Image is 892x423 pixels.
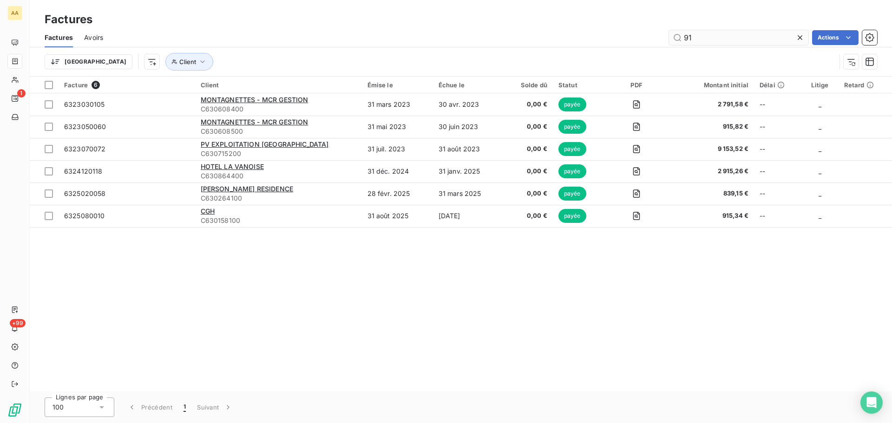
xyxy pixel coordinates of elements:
span: 2 791,58 € [672,100,748,109]
button: Actions [812,30,859,45]
div: Émise le [367,81,427,89]
span: C630608500 [201,127,356,136]
button: Précédent [122,397,178,417]
span: _ [819,189,821,197]
span: payée [558,142,586,156]
span: 6323070072 [64,145,106,153]
span: 6324120118 [64,167,103,175]
span: 9 153,52 € [672,144,748,154]
div: Retard [844,81,886,89]
td: 28 févr. 2025 [362,182,433,205]
span: 0,00 € [509,144,547,154]
span: _ [819,123,821,130]
span: 1 [17,89,26,98]
span: 1 [184,403,186,412]
span: 915,34 € [672,211,748,221]
td: 30 avr. 2023 [433,93,504,116]
span: C630264100 [201,194,356,203]
span: CGH [201,207,215,215]
div: Délai [760,81,796,89]
button: [GEOGRAPHIC_DATA] [45,54,132,69]
div: Solde dû [509,81,547,89]
div: AA [7,6,22,20]
div: Litige [807,81,833,89]
span: Client [179,58,196,65]
td: [DATE] [433,205,504,227]
span: payée [558,164,586,178]
td: 31 déc. 2024 [362,160,433,182]
button: Client [165,53,213,71]
span: PV EXPLOITATION [GEOGRAPHIC_DATA] [201,140,329,148]
span: _ [819,100,821,108]
img: Logo LeanPay [7,403,22,417]
span: [PERSON_NAME] RESIDENCE [201,185,293,193]
div: PDF [612,81,661,89]
span: 6323050060 [64,123,106,130]
span: _ [819,167,821,175]
button: 1 [178,397,191,417]
span: 6325080010 [64,212,105,220]
td: -- [754,160,801,182]
input: Rechercher [669,30,808,45]
span: MONTAGNETTES - MCR GESTION [201,96,308,104]
span: HOTEL LA VANOISE [201,163,264,170]
span: payée [558,209,586,223]
td: 30 juin 2023 [433,116,504,138]
span: 0,00 € [509,122,547,131]
div: Échue le [439,81,498,89]
span: C630864400 [201,171,356,181]
span: 0,00 € [509,167,547,176]
span: 6323030105 [64,100,105,108]
span: 6 [92,81,100,89]
td: -- [754,182,801,205]
span: 915,82 € [672,122,748,131]
span: Facture [64,81,88,89]
td: -- [754,138,801,160]
span: payée [558,187,586,201]
td: 31 mai 2023 [362,116,433,138]
span: 839,15 € [672,189,748,198]
button: Suivant [191,397,238,417]
span: 0,00 € [509,100,547,109]
span: Avoirs [84,33,103,42]
h3: Factures [45,11,92,28]
span: Factures [45,33,73,42]
div: Statut [558,81,602,89]
span: 6325020058 [64,189,106,197]
span: 0,00 € [509,211,547,221]
td: -- [754,116,801,138]
span: MONTAGNETTES - MCR GESTION [201,118,308,126]
td: 31 mars 2025 [433,182,504,205]
span: 2 915,26 € [672,167,748,176]
td: -- [754,205,801,227]
span: payée [558,98,586,111]
span: payée [558,120,586,134]
td: 31 août 2025 [362,205,433,227]
span: C630608400 [201,104,356,114]
div: Client [201,81,356,89]
span: C630715200 [201,149,356,158]
td: -- [754,93,801,116]
div: Montant initial [672,81,748,89]
span: _ [819,145,821,153]
td: 31 mars 2023 [362,93,433,116]
td: 31 janv. 2025 [433,160,504,182]
td: 31 août 2023 [433,138,504,160]
div: Open Intercom Messenger [860,391,883,414]
span: +99 [10,319,26,327]
span: _ [819,212,821,220]
td: 31 juil. 2023 [362,138,433,160]
span: 0,00 € [509,189,547,198]
span: C630158100 [201,216,356,225]
span: 100 [52,403,64,412]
